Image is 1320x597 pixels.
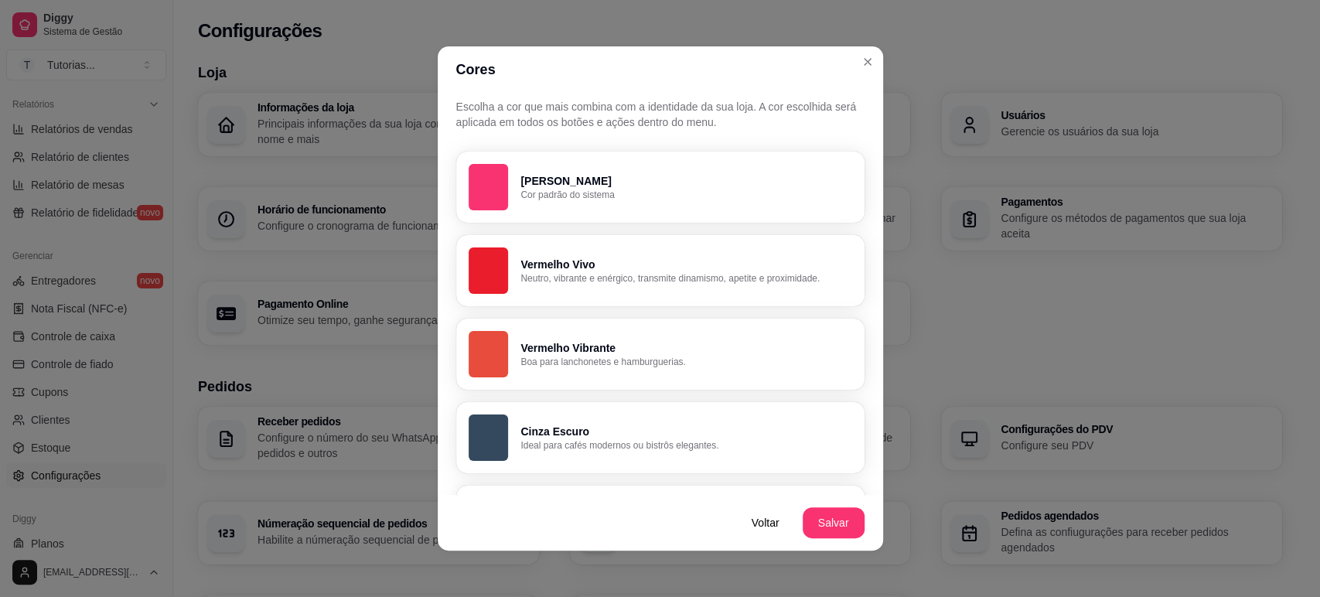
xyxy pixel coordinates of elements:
p: Cor padrão do sistema [520,189,851,201]
p: [PERSON_NAME] [520,173,851,189]
p: Neutro, vibrante e enérgico, transmite dinamismo, apetite e proximidade. [520,272,851,285]
p: Ideal para cafés modernos ou bistrôs elegantes. [520,439,851,452]
p: Vermelho Vivo [520,257,851,272]
button: Salvar [803,507,865,538]
button: Close [855,49,880,74]
p: Vermelho Vibrante [520,340,851,356]
button: Vermelho VibranteBoa para lanchonetes e hamburguerias. [456,319,865,390]
button: Voltar [735,507,796,538]
button: Cinza EscuroIdeal para cafés modernos ou bistrôs elegantes. [456,402,865,473]
button: Vermelho VivoNeutro, vibrante e enérgico, transmite dinamismo, apetite e proximidade. [456,235,865,306]
button: Vermelho CerejaCombina com docerias clássicas e cantinas. [456,486,865,557]
p: Cinza Escuro [520,424,851,439]
button: [PERSON_NAME]Cor padrão do sistema [456,152,865,223]
p: Escolha a cor que mais combina com a identidade da sua loja. A cor escolhida será aplicada em tod... [456,99,865,130]
header: Cores [438,46,883,93]
p: Boa para lanchonetes e hamburguerias. [520,356,851,368]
